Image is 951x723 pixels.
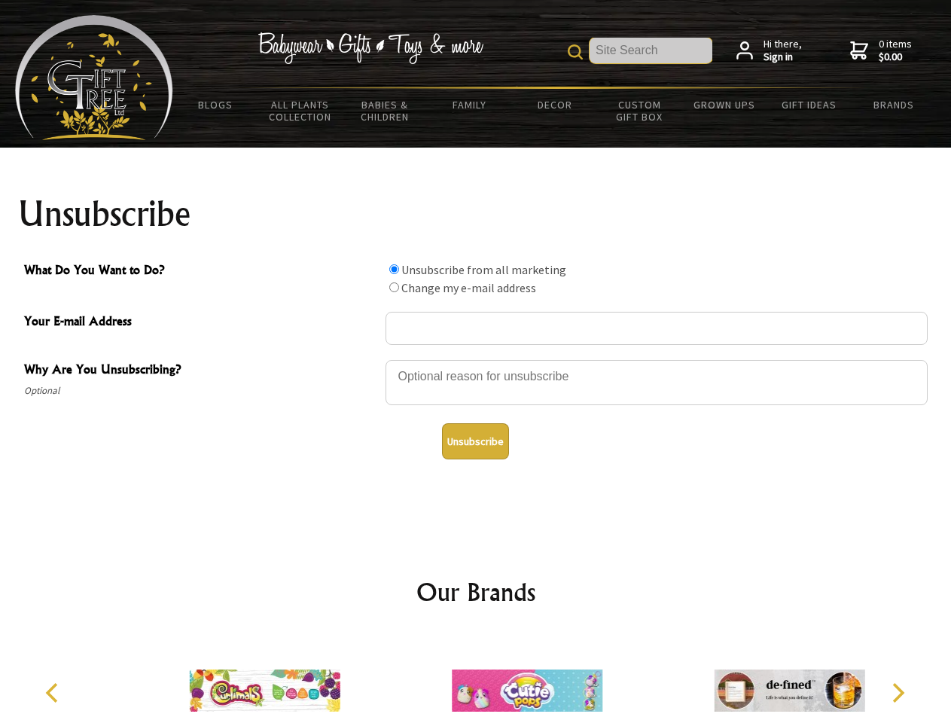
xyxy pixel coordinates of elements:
[681,89,767,120] a: Grown Ups
[767,89,852,120] a: Gift Ideas
[258,89,343,133] a: All Plants Collection
[736,38,802,64] a: Hi there,Sign in
[512,89,597,120] a: Decor
[568,44,583,59] img: product search
[258,32,483,64] img: Babywear - Gifts - Toys & more
[879,50,912,64] strong: $0.00
[15,15,173,140] img: Babyware - Gifts - Toys and more...
[24,312,378,334] span: Your E-mail Address
[389,282,399,292] input: What Do You Want to Do?
[38,676,71,709] button: Previous
[597,89,682,133] a: Custom Gift Box
[401,262,566,277] label: Unsubscribe from all marketing
[173,89,258,120] a: BLOGS
[850,38,912,64] a: 0 items$0.00
[879,37,912,64] span: 0 items
[881,676,914,709] button: Next
[442,423,509,459] button: Unsubscribe
[852,89,937,120] a: Brands
[389,264,399,274] input: What Do You Want to Do?
[386,312,928,345] input: Your E-mail Address
[24,382,378,400] span: Optional
[764,50,802,64] strong: Sign in
[343,89,428,133] a: Babies & Children
[428,89,513,120] a: Family
[386,360,928,405] textarea: Why Are You Unsubscribing?
[30,574,922,610] h2: Our Brands
[18,196,934,232] h1: Unsubscribe
[401,280,536,295] label: Change my e-mail address
[24,360,378,382] span: Why Are You Unsubscribing?
[764,38,802,64] span: Hi there,
[24,261,378,282] span: What Do You Want to Do?
[590,38,712,63] input: Site Search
